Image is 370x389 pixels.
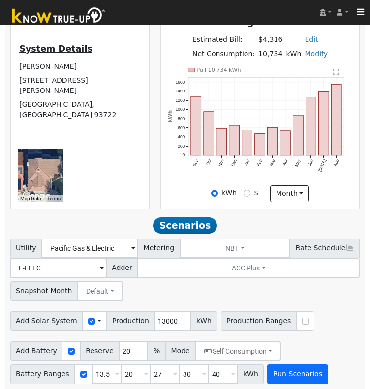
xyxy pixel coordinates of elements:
[178,125,185,130] text: 600
[269,158,276,167] text: Mar
[333,158,340,167] text: Aug
[317,159,327,173] text: [DATE]
[190,33,256,47] td: Estimated Bill:
[332,84,342,155] rect: onclick=""
[230,159,238,168] text: Dec
[256,158,263,167] text: Feb
[180,239,291,258] button: NBT
[216,128,227,155] rect: onclick=""
[178,144,185,149] text: 200
[191,96,201,155] rect: onclick=""
[257,47,284,61] td: 10,734
[306,97,316,155] rect: onclick=""
[175,98,185,103] text: 1200
[211,190,218,197] input: kWh
[284,47,303,61] td: kWh
[175,80,185,85] text: 1600
[195,341,281,361] button: Self Consumption
[18,97,143,121] td: [GEOGRAPHIC_DATA], [GEOGRAPHIC_DATA] 93722
[190,47,256,61] td: Net Consumption:
[7,5,111,28] img: Know True-Up
[333,68,339,75] text: 
[20,195,41,202] button: Map Data
[217,158,225,167] text: Nov
[293,115,304,155] rect: onclick=""
[80,341,120,361] span: Reserve
[270,185,309,202] button: month
[178,116,185,121] text: 800
[221,311,297,331] span: Production Ranges
[20,189,53,202] a: Open this area in Google Maps (opens a new window)
[106,311,154,331] span: Production
[192,158,199,167] text: Sep
[148,341,165,361] span: %
[268,128,278,156] rect: onclick=""
[41,239,138,258] input: Select a Utility
[182,153,185,158] text: 0
[10,239,42,258] span: Utility
[10,258,107,278] input: Select a Rate Schedule
[196,67,241,73] text: Pull 10,734 kWh
[242,130,252,155] rect: onclick=""
[280,131,291,155] rect: onclick=""
[204,112,214,155] rect: onclick=""
[229,125,240,155] rect: onclick=""
[175,107,185,112] text: 1000
[165,341,195,361] span: Mode
[10,364,75,384] span: Battery Ranges
[167,110,173,122] text: kWh
[351,5,370,19] button: Toggle navigation
[294,158,302,168] text: May
[244,190,250,197] input: $
[178,134,185,139] text: 400
[10,281,78,301] span: Snapshot Month
[305,50,328,58] a: Modify
[305,35,318,43] a: Edit
[10,341,63,361] span: Add Battery
[237,364,264,384] span: kWh
[254,188,258,198] label: $
[18,60,143,73] td: [PERSON_NAME]
[138,239,180,258] span: Metering
[137,258,360,278] button: ACC Plus
[190,311,217,331] span: kWh
[10,311,83,331] span: Add Solar System
[20,189,53,202] img: Google
[290,239,360,258] span: Rate Schedule
[205,158,212,167] text: Oct
[221,188,237,198] label: kWh
[257,33,284,47] td: $4,316
[47,196,61,201] a: Terms (opens in new tab)
[18,73,143,97] td: [STREET_ADDRESS][PERSON_NAME]
[77,281,123,301] button: Default
[153,217,216,233] span: Scenarios
[319,92,329,155] rect: onclick=""
[255,134,265,155] rect: onclick=""
[243,158,250,167] text: Jan
[19,44,92,54] u: System Details
[106,258,138,278] span: Adder
[307,158,314,167] text: Jun
[192,17,259,27] u: Annual Usage
[281,158,289,166] text: Apr
[175,89,185,93] text: 1400
[267,364,328,384] button: Run Scenarios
